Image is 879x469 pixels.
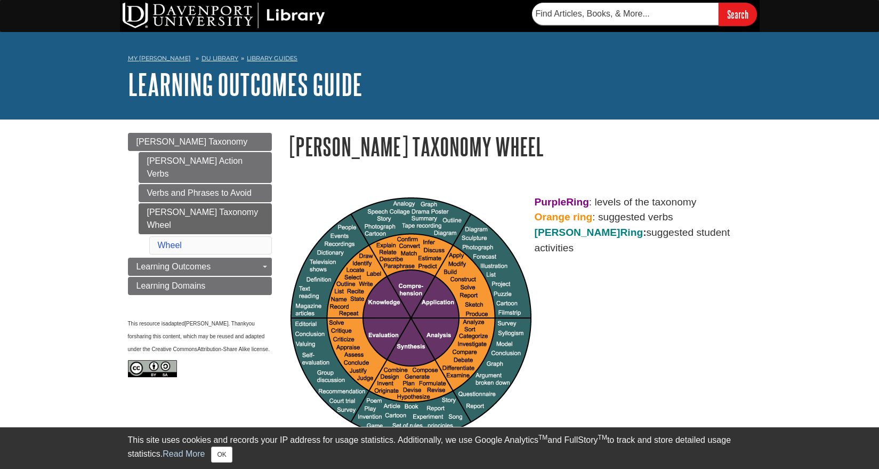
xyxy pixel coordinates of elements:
sup: TM [538,434,547,441]
span: This resource is [128,321,166,327]
span: [PERSON_NAME]. Thank [184,321,246,327]
a: DU Library [201,54,238,62]
a: Verbs and Phrases to Avoid [139,184,272,202]
nav: breadcrumb [128,51,752,68]
sup: TM [598,434,607,441]
span: Learning Outcomes [136,262,211,271]
span: adapted [165,321,184,327]
a: [PERSON_NAME] Action Verbs [139,152,272,183]
img: DU Library [123,3,325,28]
a: Learning Outcomes [128,258,272,276]
a: Wheel [158,241,182,250]
input: Find Articles, Books, & More... [532,3,719,25]
div: Guide Page Menu [128,133,272,394]
div: This site uses cookies and records your IP address for usage statistics. Additionally, we use Goo... [128,434,752,463]
span: sharing this content, which may be reused and adapted under the Creative Commons . [128,333,270,352]
strong: Purple [535,196,567,208]
strong: Orange ring [535,211,593,222]
a: Library Guides [247,54,297,62]
button: Close [211,447,232,463]
a: My [PERSON_NAME] [128,54,191,63]
h1: [PERSON_NAME] Taxonomy Wheel [288,133,752,160]
span: Ring [620,227,643,238]
input: Search [719,3,757,26]
a: Learning Outcomes Guide [128,68,362,101]
a: [PERSON_NAME] Taxonomy [128,133,272,151]
span: Learning Domains [136,281,206,290]
a: Read More [163,449,205,458]
strong: : [535,227,647,238]
p: : levels of the taxonomy : suggested verbs suggested student activities [288,195,752,256]
span: you for [128,321,256,339]
span: [PERSON_NAME] [535,227,620,238]
span: Attribution-Share Alike license [197,346,268,352]
form: Searches DU Library's articles, books, and more [532,3,757,26]
span: [PERSON_NAME] Taxonomy [136,137,248,146]
strong: Ring [566,196,589,208]
a: [PERSON_NAME] Taxonomy Wheel [139,203,272,234]
a: Learning Domains [128,277,272,295]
